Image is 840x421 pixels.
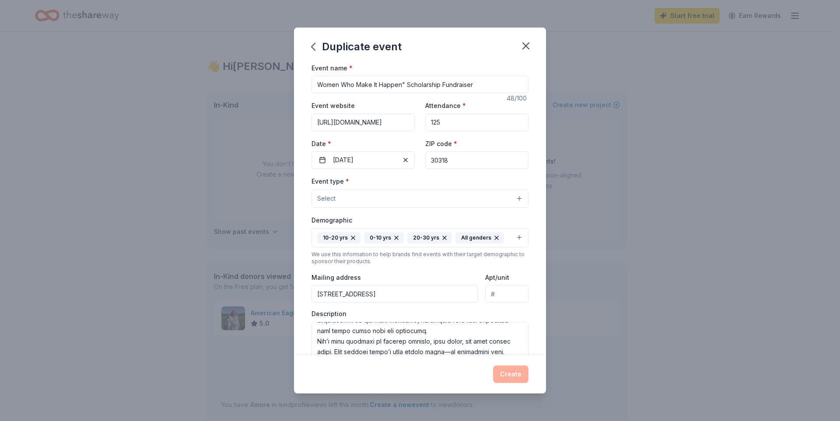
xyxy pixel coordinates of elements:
button: Select [311,189,528,208]
label: Event type [311,177,349,186]
div: Duplicate event [311,40,402,54]
label: Apt/unit [485,273,509,282]
label: Mailing address [311,273,361,282]
div: We use this information to help brands find events with their target demographic to sponsor their... [311,251,528,265]
label: Event website [311,101,355,110]
label: Description [311,310,346,318]
input: Enter a US address [311,285,478,303]
button: 10-20 yrs0-10 yrs20-30 yrsAll genders [311,228,528,247]
div: All genders [455,232,504,244]
div: 0-10 yrs [364,232,404,244]
label: Event name [311,64,353,73]
input: # [485,285,528,303]
div: 10-20 yrs [317,232,360,244]
input: 20 [425,114,528,131]
label: Date [311,139,415,148]
textarea: L’i dolorsi am consec adip elitsed do eiusmod temp Incid Utl Etdol Mag Aliquaeni Adminimv qui nos... [311,322,528,361]
button: [DATE] [311,151,415,169]
div: 20-30 yrs [407,232,452,244]
div: 48 /100 [507,93,528,104]
input: Spring Fundraiser [311,76,528,93]
label: ZIP code [425,139,457,148]
input: https://www... [311,114,415,131]
input: 12345 (U.S. only) [425,151,528,169]
span: Select [317,193,336,204]
label: Demographic [311,216,352,225]
label: Attendance [425,101,466,110]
